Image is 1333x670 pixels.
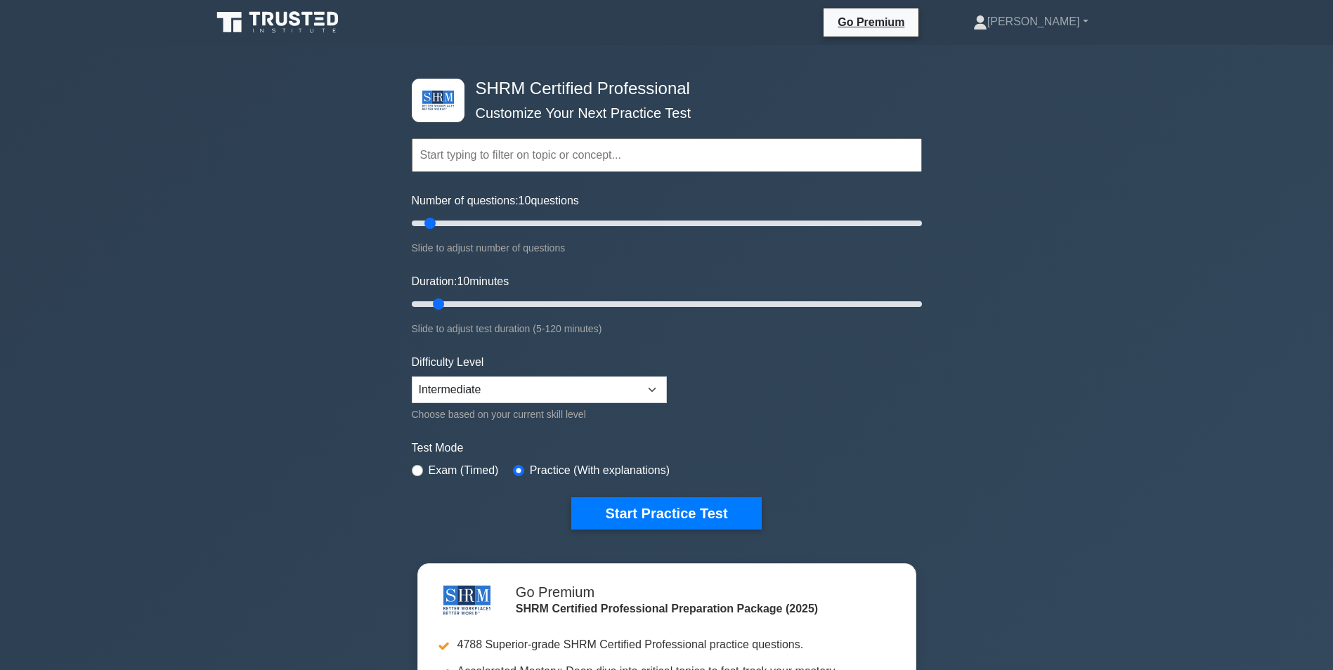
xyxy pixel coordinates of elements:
label: Test Mode [412,440,922,456]
button: Start Practice Test [571,497,761,530]
input: Start typing to filter on topic or concept... [412,138,922,172]
label: Exam (Timed) [429,462,499,479]
h4: SHRM Certified Professional [470,79,853,99]
div: Slide to adjust test duration (5-120 minutes) [412,320,922,337]
a: [PERSON_NAME] [939,8,1122,36]
div: Slide to adjust number of questions [412,239,922,256]
a: Go Premium [829,13,913,31]
span: 10 [457,275,469,287]
label: Practice (With explanations) [530,462,670,479]
div: Choose based on your current skill level [412,406,667,423]
label: Difficulty Level [412,354,484,371]
span: 10 [519,195,531,206]
label: Number of questions: questions [412,192,579,209]
label: Duration: minutes [412,273,509,290]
